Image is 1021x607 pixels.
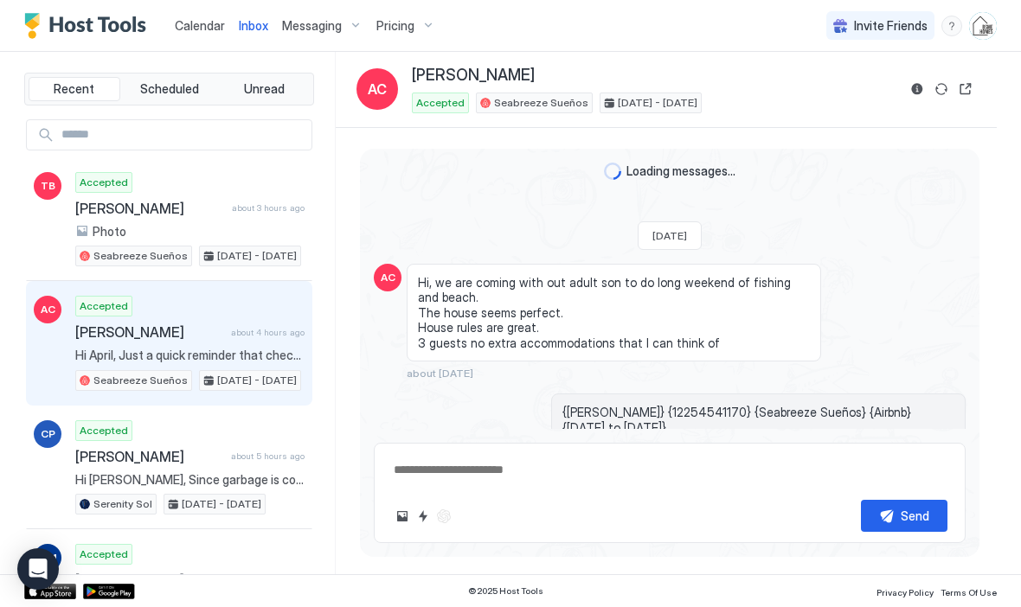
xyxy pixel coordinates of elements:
[41,178,55,194] span: TB
[175,16,225,35] a: Calendar
[901,507,929,525] div: Send
[562,405,954,435] span: {[PERSON_NAME]} {12254541170} {Seabreeze Sueños} {Airbnb} {[DATE] to [DATE]}
[29,77,120,101] button: Recent
[941,16,962,36] div: menu
[80,175,128,190] span: Accepted
[75,448,224,465] span: [PERSON_NAME]
[413,506,433,527] button: Quick reply
[80,546,128,562] span: Accepted
[392,506,413,527] button: Upload image
[652,229,687,242] span: [DATE]
[941,587,997,597] span: Terms Of Use
[175,18,225,33] span: Calendar
[75,200,225,217] span: [PERSON_NAME]
[17,548,59,590] div: Open Intercom Messenger
[969,12,997,40] div: User profile
[217,373,297,388] span: [DATE] - [DATE]
[239,16,268,35] a: Inbox
[381,270,395,285] span: AC
[604,163,621,180] div: loading
[54,81,94,97] span: Recent
[418,275,810,351] span: Hi, we are coming with out adult son to do long weekend of fishing and beach. The house seems per...
[24,73,314,105] div: tab-group
[282,18,342,34] span: Messaging
[231,450,305,462] span: about 5 hours ago
[24,13,154,39] a: Host Tools Logo
[854,18,928,34] span: Invite Friends
[232,202,305,214] span: about 3 hours ago
[41,302,55,317] span: AC
[877,582,934,600] a: Privacy Policy
[494,95,588,111] span: Seabreeze Sueños
[468,585,543,597] span: © 2025 Host Tools
[93,373,188,388] span: Seabreeze Sueños
[244,81,285,97] span: Unread
[861,500,947,532] button: Send
[931,79,952,99] button: Sync reservation
[41,426,55,442] span: CP
[75,348,305,363] span: Hi April, Just a quick reminder that check-out from Seabreeze Sueños is [DATE] before 11AM. As yo...
[75,472,305,488] span: Hi [PERSON_NAME], Since garbage is collected for Serenity Sol every [DATE] morning, would you be ...
[93,248,188,264] span: Seabreeze Sueños
[140,81,199,97] span: Scheduled
[955,79,976,99] button: Open reservation
[80,423,128,438] span: Accepted
[75,572,225,589] span: [PERSON_NAME]
[376,18,414,34] span: Pricing
[626,163,735,179] span: Loading messages...
[124,77,215,101] button: Scheduled
[75,323,224,341] span: [PERSON_NAME]
[416,95,465,111] span: Accepted
[218,77,310,101] button: Unread
[217,248,297,264] span: [DATE] - [DATE]
[182,496,261,512] span: [DATE] - [DATE]
[231,327,305,338] span: about 4 hours ago
[93,496,152,512] span: Serenity Sol
[368,79,387,99] span: AC
[412,66,535,86] span: [PERSON_NAME]
[907,79,928,99] button: Reservation information
[93,224,126,240] span: Photo
[24,584,76,599] a: App Store
[55,120,311,150] input: Input Field
[239,18,268,33] span: Inbox
[877,587,934,597] span: Privacy Policy
[80,298,128,314] span: Accepted
[618,95,697,111] span: [DATE] - [DATE]
[83,584,135,599] a: Google Play Store
[407,367,473,380] span: about [DATE]
[941,582,997,600] a: Terms Of Use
